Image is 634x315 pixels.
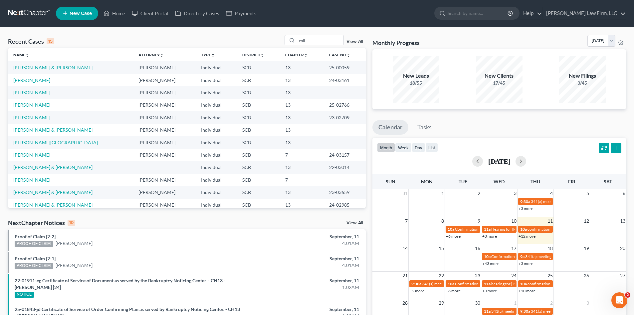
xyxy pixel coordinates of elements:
td: 13 [280,161,324,174]
td: SCB [237,111,280,124]
td: 13 [280,61,324,74]
td: SCB [237,199,280,211]
div: Recent Cases [8,37,54,45]
span: 14 [402,244,408,252]
span: 31 [402,189,408,197]
div: September, 11 [249,233,359,240]
span: 8 [441,217,445,225]
div: PROOF OF CLAIM [15,263,53,269]
td: Individual [196,124,237,136]
td: SCB [237,74,280,86]
span: 341(a) meeting for [PERSON_NAME] [531,309,595,314]
span: Thu [530,179,540,184]
div: 4:01AM [249,262,359,269]
td: Individual [196,149,237,161]
a: [PERSON_NAME] [56,240,93,247]
span: 21 [402,272,408,280]
div: NextChapter Notices [8,219,75,227]
div: PROOF OF CLAIM [15,241,53,247]
td: [PERSON_NAME] [133,186,196,199]
i: unfold_more [304,53,308,57]
td: Individual [196,99,237,111]
td: Individual [196,74,237,86]
td: 24-02985 [324,199,366,211]
td: [PERSON_NAME] [133,86,196,99]
span: 10a [448,281,454,286]
span: Tue [459,179,467,184]
a: [PERSON_NAME] Law Firm, LLC [543,7,626,19]
span: 19 [583,244,590,252]
span: 9a [520,254,525,259]
a: Proof of Claim [2-2] [15,234,56,239]
div: 3/45 [559,80,606,86]
span: Wed [494,179,505,184]
a: Help [520,7,542,19]
a: +10 more [519,288,535,293]
td: Individual [196,174,237,186]
td: 13 [280,186,324,199]
div: New Clients [476,72,523,80]
h2: [DATE] [488,158,510,165]
a: Payments [223,7,260,19]
td: 7 [280,149,324,161]
span: 9:30a [411,281,421,286]
a: +43 more [482,261,499,266]
a: View All [346,39,363,44]
span: Confirmation Hearing for [PERSON_NAME] [491,254,567,259]
a: +3 more [519,206,533,211]
td: 22-03014 [324,161,366,174]
span: 24 [511,272,517,280]
span: 9:30a [520,309,530,314]
span: Sun [386,179,395,184]
span: 10a [520,281,527,286]
a: [PERSON_NAME] [56,262,93,269]
td: 13 [280,199,324,211]
input: Search by name... [297,35,343,45]
td: Individual [196,86,237,99]
td: Individual [196,136,237,149]
td: SCB [237,149,280,161]
span: Hearing for [PERSON_NAME] and [PERSON_NAME] [491,227,582,232]
td: 24-03157 [324,149,366,161]
a: Directory Cases [172,7,223,19]
h3: Monthly Progress [372,39,420,47]
span: 11a [484,309,491,314]
i: unfold_more [211,53,215,57]
td: [PERSON_NAME] [133,111,196,124]
span: 10a [484,254,491,259]
td: Individual [196,161,237,174]
a: [PERSON_NAME][GEOGRAPHIC_DATA] [13,140,98,145]
span: Confirmation hearing for [PERSON_NAME] [455,227,530,232]
td: 25-02766 [324,99,366,111]
td: SCB [237,99,280,111]
span: 13 [619,217,626,225]
span: 23 [474,272,481,280]
span: 22 [438,272,445,280]
a: Chapterunfold_more [285,52,308,57]
td: [PERSON_NAME] [133,61,196,74]
a: [PERSON_NAME] [13,115,50,120]
a: Districtunfold_more [242,52,264,57]
td: 23-03659 [324,186,366,199]
div: 17/45 [476,80,523,86]
a: Home [100,7,128,19]
i: unfold_more [160,53,164,57]
td: [PERSON_NAME] [133,99,196,111]
span: 11 [547,217,553,225]
a: +2 more [410,288,424,293]
a: [PERSON_NAME] [13,152,50,158]
a: Tasks [411,120,438,135]
span: 15 [438,244,445,252]
div: 1:02AM [249,284,359,291]
span: New Case [70,11,92,16]
a: Typeunfold_more [201,52,215,57]
input: Search by name... [448,7,509,19]
a: Attorneyunfold_more [138,52,164,57]
a: +3 more [482,288,497,293]
td: 13 [280,86,324,99]
span: 7 [404,217,408,225]
a: [PERSON_NAME] [13,77,50,83]
div: 15 [47,38,54,44]
button: month [377,143,395,152]
button: list [425,143,438,152]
